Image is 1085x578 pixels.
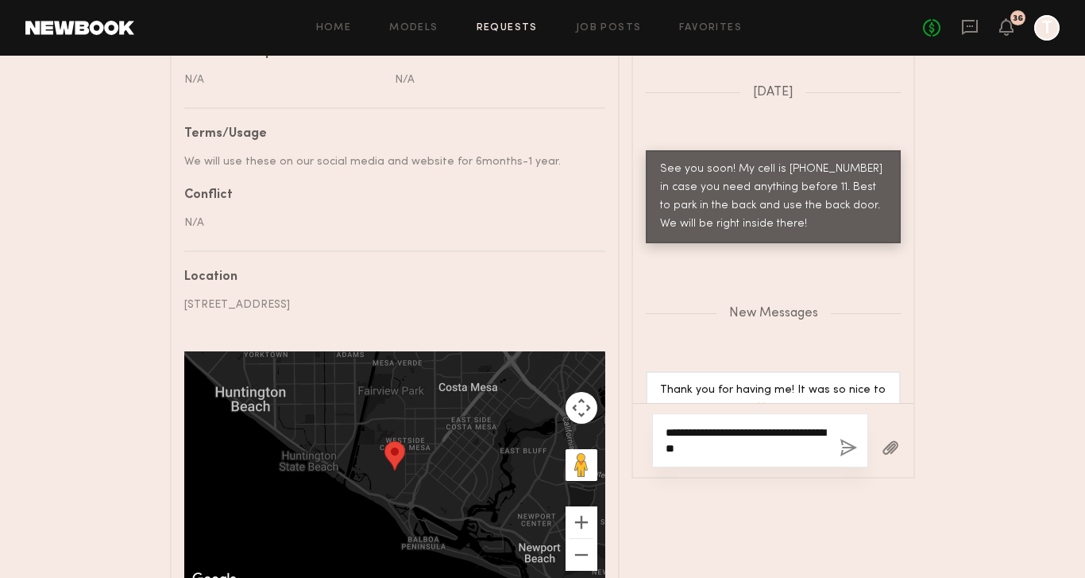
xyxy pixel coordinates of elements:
[184,128,593,141] div: Terms/Usage
[184,297,593,313] div: [STREET_ADDRESS]
[184,153,593,170] div: We will use these on our social media and website for 6months-1 year.
[566,449,597,481] button: Drag Pegman onto the map to open Street View
[566,506,597,538] button: Zoom in
[576,23,642,33] a: Job Posts
[184,189,593,202] div: Conflict
[566,539,597,571] button: Zoom out
[184,215,593,231] div: N/A
[660,382,886,418] div: Thank you for having me! It was so nice to meet both of you🫶🏻
[566,392,597,424] button: Map camera controls
[660,161,886,234] div: See you soon! My cell is [PHONE_NUMBER] in case you need anything before 11. Best to park in the ...
[753,86,793,99] span: [DATE]
[184,72,383,88] div: N/A
[679,23,742,33] a: Favorites
[316,23,352,33] a: Home
[395,72,593,88] div: N/A
[1013,14,1023,23] div: 36
[729,307,818,320] span: New Messages
[389,23,438,33] a: Models
[1034,15,1060,41] a: T
[477,23,538,33] a: Requests
[184,271,593,284] div: Location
